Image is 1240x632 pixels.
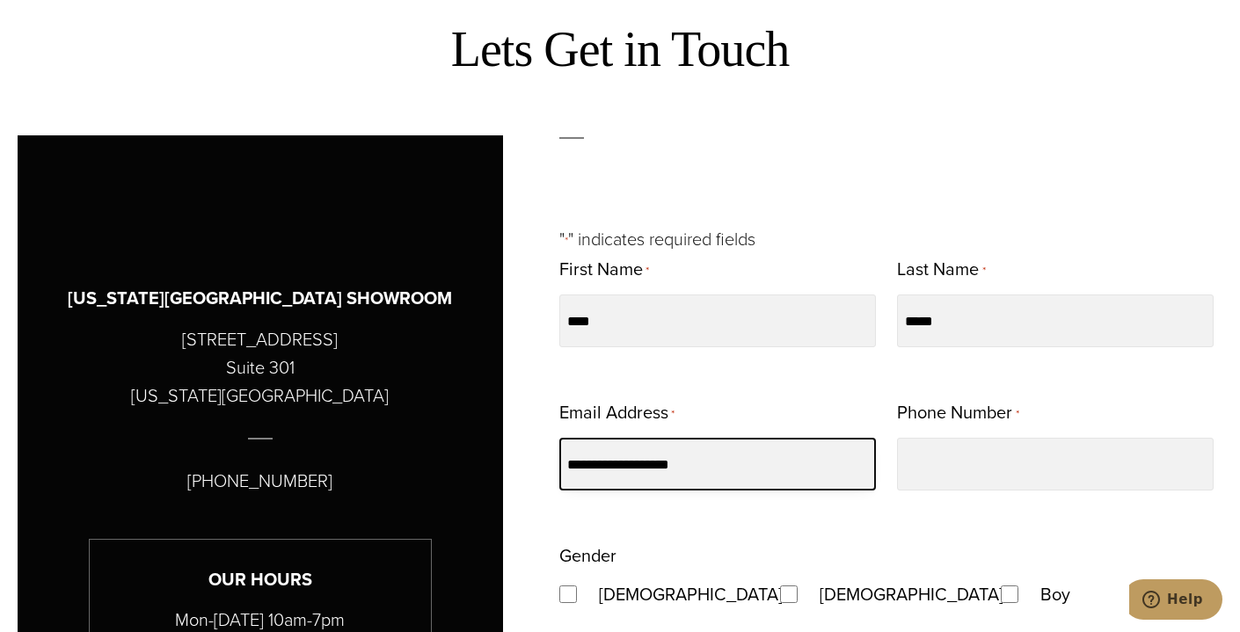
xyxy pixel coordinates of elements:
[802,578,995,610] label: [DEMOGRAPHIC_DATA]
[897,253,985,287] label: Last Name
[559,396,675,431] label: Email Address
[68,285,452,312] h3: [US_STATE][GEOGRAPHIC_DATA] SHOWROOM
[897,396,1018,431] label: Phone Number
[18,20,1222,79] h2: Lets Get in Touch
[581,578,774,610] label: [DEMOGRAPHIC_DATA]
[559,225,1222,253] p: " " indicates required fields
[187,467,332,495] p: [PHONE_NUMBER]
[90,566,431,593] h3: Our Hours
[131,325,389,410] p: [STREET_ADDRESS] Suite 301 [US_STATE][GEOGRAPHIC_DATA]
[1129,579,1222,623] iframe: Opens a widget where you can chat to one of our agents
[559,540,616,571] legend: Gender
[1023,578,1088,610] label: Boy
[559,253,649,287] label: First Name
